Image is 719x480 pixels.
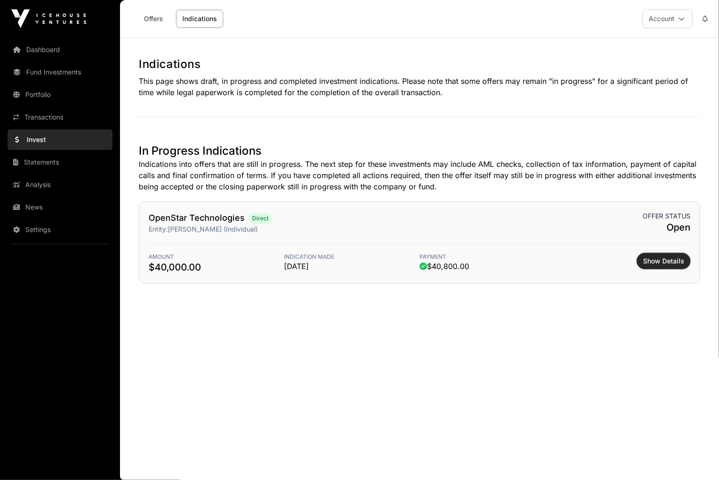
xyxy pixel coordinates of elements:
[139,57,700,72] h1: Indications
[7,152,112,172] a: Statements
[149,225,168,233] span: Entity:
[643,256,684,266] span: Show Details
[149,261,284,274] span: $40,000.00
[149,253,284,261] span: Amount
[7,39,112,60] a: Dashboard
[139,143,700,158] h1: In Progress Indications
[139,158,700,192] p: Indications into offers that are still in progress. The next step for these investments may inclu...
[643,9,693,28] button: Account
[419,261,469,272] span: $40,800.00
[7,129,112,150] a: Invest
[135,10,172,28] a: Offers
[139,75,700,98] p: This page shows draft, in progress and completed investment indications. Please note that some of...
[7,84,112,105] a: Portfolio
[7,62,112,82] a: Fund Investments
[252,215,269,222] span: Direct
[7,219,112,240] a: Settings
[284,253,419,261] span: Indication Made
[637,253,690,269] button: Show Details
[7,197,112,217] a: News
[7,174,112,195] a: Analysis
[7,107,112,127] a: Transactions
[11,9,86,28] img: Icehouse Ventures Logo
[149,213,245,223] a: OpenStar Technologies
[643,221,690,234] span: Open
[643,211,690,221] span: Offer status
[284,261,419,272] span: [DATE]
[176,10,223,28] a: Indications
[672,435,719,480] iframe: Chat Widget
[168,225,258,233] span: [PERSON_NAME] (Individual)
[419,253,555,261] span: Payment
